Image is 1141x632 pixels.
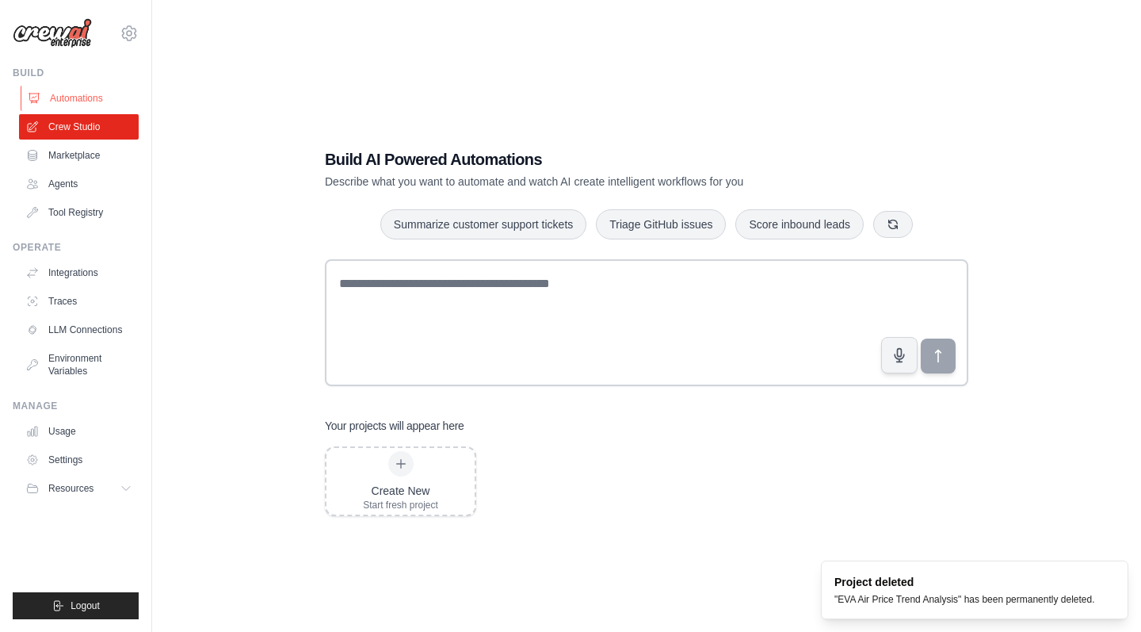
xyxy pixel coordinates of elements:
button: Triage GitHub issues [596,209,726,239]
a: Settings [19,447,139,473]
button: Click to speak your automation idea [881,337,918,373]
div: Create New [363,483,438,499]
a: Agents [19,171,139,197]
a: Marketplace [19,143,139,168]
div: Start fresh project [363,499,438,511]
h3: Your projects will appear here [325,418,464,434]
h1: Build AI Powered Automations [325,148,857,170]
div: Manage [13,400,139,412]
div: Project deleted [834,574,1094,590]
a: Automations [21,86,140,111]
button: Summarize customer support tickets [380,209,586,239]
div: Build [13,67,139,79]
a: Crew Studio [19,114,139,140]
p: Describe what you want to automate and watch AI create intelligent workflows for you [325,174,857,190]
iframe: Chat Widget [1062,556,1141,632]
a: Traces [19,289,139,314]
span: Logout [71,599,100,612]
button: Score inbound leads [735,209,864,239]
a: Integrations [19,260,139,285]
button: Resources [19,476,139,501]
div: Operate [13,241,139,254]
a: Tool Registry [19,200,139,225]
button: Logout [13,592,139,619]
button: Get new suggestions [873,211,913,238]
a: Environment Variables [19,346,139,384]
div: "EVA Air Price Trend Analysis" has been permanently deleted. [834,593,1094,606]
a: Usage [19,419,139,444]
a: LLM Connections [19,317,139,343]
img: Logo [13,18,92,48]
span: Resources [48,482,93,495]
